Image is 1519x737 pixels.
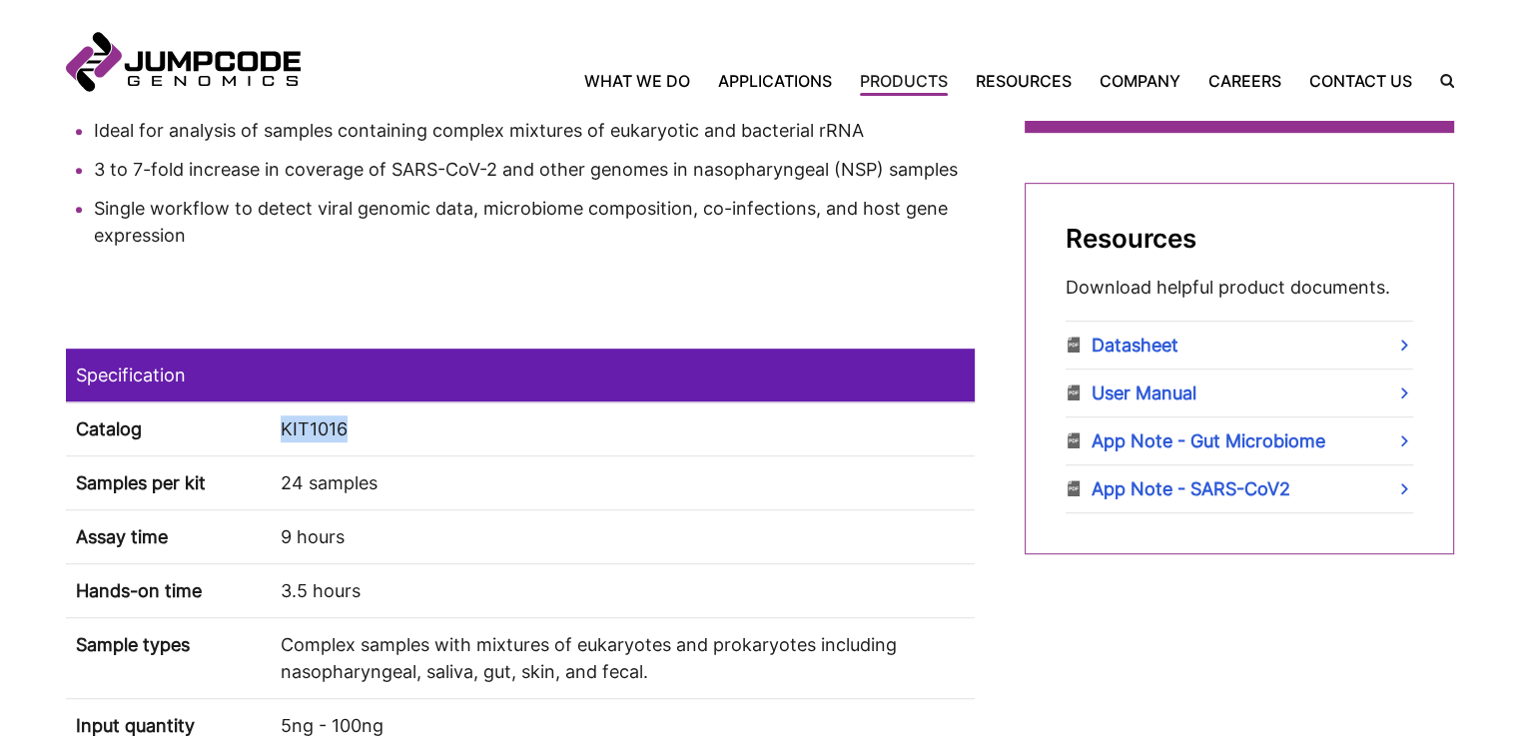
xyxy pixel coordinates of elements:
nav: Primary Navigation [301,69,1426,93]
th: Assay time [66,510,271,564]
td: 9 hours [271,510,975,564]
a: Datasheet [1066,322,1413,368]
label: Search the site. [1426,74,1454,88]
a: Company [1086,69,1194,93]
td: KIT1016 [271,402,975,456]
li: 3 to 7-fold increase in coverage of SARS-CoV-2 and other genomes in nasopharyngeal (NSP) samples [94,156,975,183]
a: Applications [704,69,846,93]
a: Resources [962,69,1086,93]
th: Samples per kit [66,456,271,510]
th: Sample types [66,618,271,699]
th: Hands-on time [66,564,271,618]
a: App Note - SARS-CoV2 [1066,465,1413,512]
td: 3.5 hours [271,564,975,618]
h2: Resources [1066,224,1413,254]
li: Single workflow to detect viral genomic data, microbiome composition, co-infections, and host gen... [94,195,975,249]
a: Careers [1194,69,1295,93]
a: Products [846,69,962,93]
a: Contact Us [1295,69,1426,93]
td: Specification [66,349,975,402]
td: Complex samples with mixtures of eukaryotes and prokaryotes including nasopharyngeal, saliva, gut... [271,618,975,699]
td: 24 samples [271,456,975,510]
a: App Note - Gut Microbiome [1066,417,1413,464]
a: User Manual [1066,369,1413,416]
li: Ideal for analysis of samples containing complex mixtures of eukaryotic and bacterial rRNA [94,117,975,144]
a: What We Do [584,69,704,93]
p: Download helpful product documents. [1066,274,1413,301]
th: Catalog [66,402,271,456]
